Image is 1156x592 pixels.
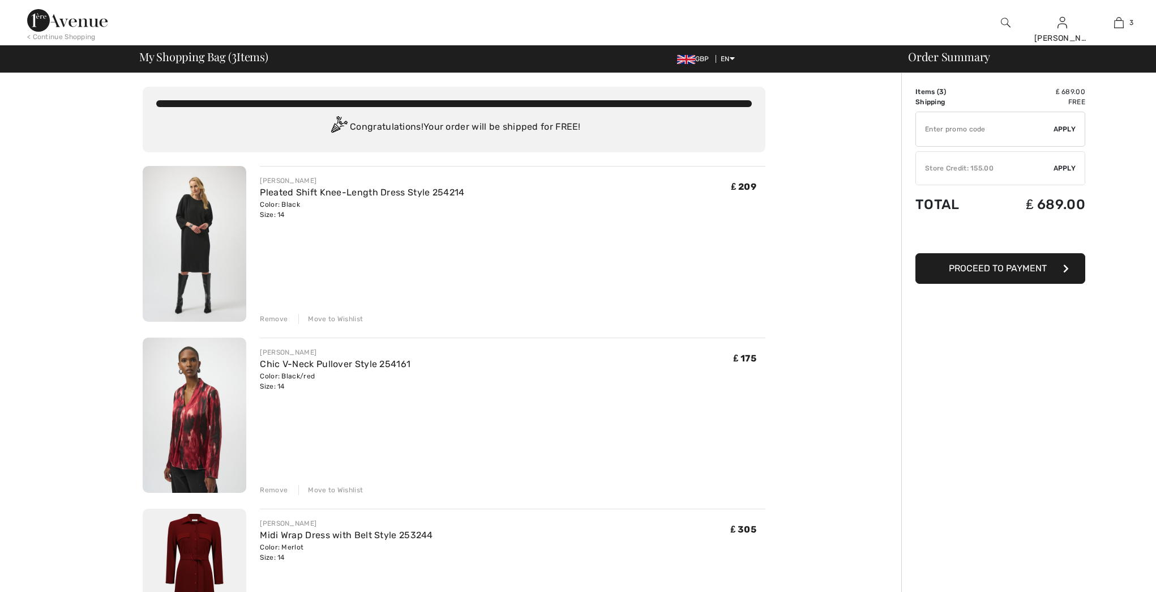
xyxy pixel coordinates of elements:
img: Pleated Shift Knee-Length Dress Style 254214 [143,166,246,322]
iframe: PayPal [915,224,1085,249]
button: Proceed to Payment [915,253,1085,284]
img: UK Pound [677,55,695,64]
img: My Info [1057,16,1067,29]
img: Congratulation2.svg [327,116,350,139]
div: Order Summary [894,51,1149,62]
img: search the website [1001,16,1011,29]
div: Store Credit: 155.00 [916,163,1054,173]
span: Apply [1054,124,1076,134]
div: Remove [260,314,288,324]
span: ₤ 175 [734,353,756,364]
div: < Continue Shopping [27,32,96,42]
div: Color: Merlot Size: 14 [260,542,433,563]
span: Proceed to Payment [949,263,1047,274]
img: Chic V-Neck Pullover Style 254161 [143,338,246,493]
div: Remove [260,485,288,495]
td: Total [915,185,988,224]
img: 1ère Avenue [27,9,108,32]
div: [PERSON_NAME] [260,518,433,529]
td: Free [988,97,1085,107]
div: [PERSON_NAME] [260,176,464,186]
span: 3 [939,88,944,96]
a: 3 [1091,16,1146,29]
img: My Bag [1114,16,1124,29]
a: Midi Wrap Dress with Belt Style 253244 [260,530,433,540]
a: Sign In [1057,17,1067,28]
div: Color: Black/red Size: 14 [260,371,410,391]
div: Move to Wishlist [298,485,363,495]
a: Pleated Shift Knee-Length Dress Style 254214 [260,187,464,198]
span: My Shopping Bag ( Items) [139,51,268,62]
span: 3 [232,48,237,63]
a: Chic V-Neck Pullover Style 254161 [260,359,410,369]
div: Color: Black Size: 14 [260,199,464,220]
td: Items ( ) [915,87,988,97]
td: ₤ 689.00 [988,87,1085,97]
td: ₤ 689.00 [988,185,1085,224]
td: Shipping [915,97,988,107]
div: [PERSON_NAME] [1034,32,1090,44]
span: EN [721,55,735,63]
input: Promo code [916,112,1054,146]
span: GBP [677,55,714,63]
div: [PERSON_NAME] [260,347,410,357]
div: Congratulations! Your order will be shipped for FREE! [156,116,752,139]
span: ₤ 305 [731,524,756,535]
span: 3 [1129,18,1133,28]
div: Move to Wishlist [298,314,363,324]
span: ₤ 209 [731,181,756,192]
span: Apply [1054,163,1076,173]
